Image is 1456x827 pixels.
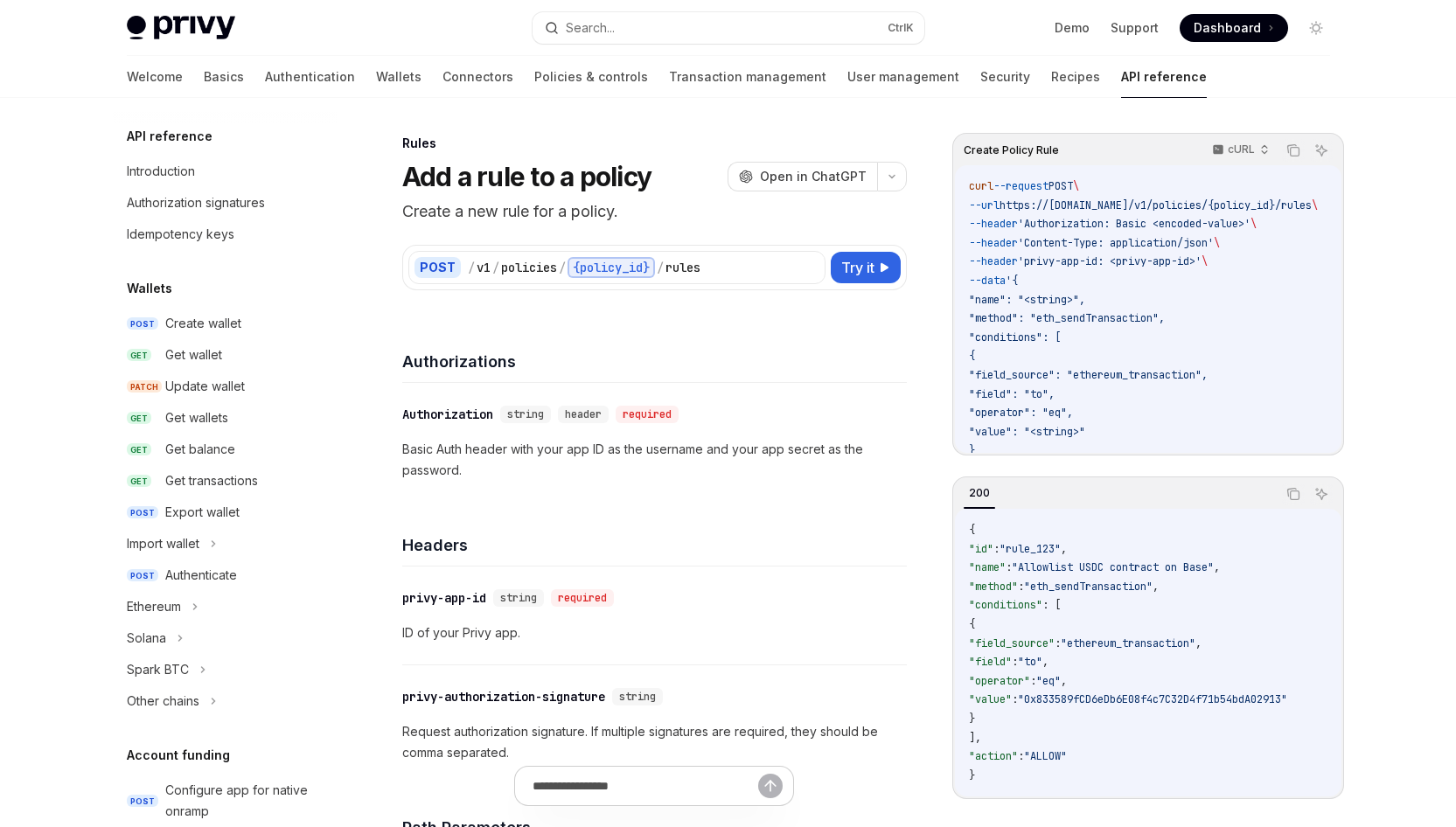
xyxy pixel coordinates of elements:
span: "value" [969,692,1012,706]
span: "value": "<string>" [969,425,1085,439]
span: 'Authorization: Basic <encoded-value>' [1018,217,1250,231]
h5: Wallets [127,278,172,299]
div: Get balance [165,439,235,460]
div: Introduction [127,161,195,182]
a: Support [1111,19,1159,37]
span: GET [127,349,151,362]
span: : [ [1042,598,1061,612]
button: Try it [831,252,901,283]
a: Idempotency keys [113,219,337,250]
button: Send message [758,774,783,798]
span: --url [969,198,1000,212]
span: , [1195,636,1202,650]
span: : [1006,560,1012,574]
div: Get wallet [165,344,222,365]
a: POSTCreate wallet [113,308,337,339]
a: Demo [1055,19,1090,37]
div: required [616,406,679,423]
span: string [619,690,656,704]
h5: API reference [127,126,212,147]
span: , [1042,655,1048,669]
a: POSTConfigure app for native onramp [113,775,337,827]
span: { [969,523,975,537]
span: header [565,407,602,421]
a: Connectors [442,56,513,98]
span: GET [127,412,151,425]
span: , [1214,560,1220,574]
div: Get wallets [165,407,228,428]
a: Basics [204,56,244,98]
a: Welcome [127,56,183,98]
div: Spark BTC [127,659,189,680]
span: POST [1048,179,1073,193]
span: : [1012,692,1018,706]
span: , [1153,580,1159,594]
span: } [969,712,975,726]
button: cURL [1202,136,1277,165]
div: / [657,259,664,276]
span: : [1018,749,1024,763]
div: Get transactions [165,470,258,491]
span: "ethereum_transaction" [1061,636,1195,650]
div: rules [665,259,700,276]
button: Copy the contents from the code block [1282,139,1305,162]
span: string [507,407,544,421]
h1: Add a rule to a policy [402,161,652,192]
a: Wallets [376,56,421,98]
span: "field" [969,655,1012,669]
div: privy-app-id [402,589,486,607]
a: GETGet transactions [113,465,337,497]
span: Try it [841,257,874,278]
span: --data [969,274,1006,288]
div: Create wallet [165,313,241,334]
div: / [559,259,566,276]
div: Export wallet [165,502,240,523]
span: '{ [1006,274,1018,288]
span: "Allowlist USDC contract on Base" [1012,560,1214,574]
span: \ [1250,217,1257,231]
span: POST [127,569,158,582]
p: Request authorization signature. If multiple signatures are required, they should be comma separa... [402,721,907,763]
button: Open in ChatGPT [728,162,877,191]
button: Search...CtrlK [533,12,924,44]
div: required [551,589,614,607]
div: policies [501,259,557,276]
span: : [1012,655,1018,669]
div: privy-authorization-signature [402,688,605,705]
div: Ethereum [127,596,181,617]
span: "to" [1018,655,1042,669]
span: "0x833589fCD6eDb6E08f4c7C32D4f71b54bdA02913" [1018,692,1287,706]
h4: Authorizations [402,350,907,373]
span: curl [969,179,993,193]
span: , [1061,674,1067,688]
span: { [969,617,975,631]
button: Ask AI [1310,483,1333,505]
div: Authorization [402,406,493,423]
a: Authentication [265,56,355,98]
span: Ctrl K [888,21,914,35]
span: "field_source": "ethereum_transaction", [969,368,1208,382]
div: Import wallet [127,533,199,554]
a: Authorization signatures [113,187,337,219]
span: \ [1312,198,1318,212]
span: { [969,349,975,363]
div: Search... [566,17,615,38]
p: cURL [1228,142,1255,156]
span: Create Policy Rule [964,143,1059,157]
span: "ALLOW" [1024,749,1067,763]
span: --header [969,236,1018,250]
a: Recipes [1051,56,1100,98]
button: Toggle dark mode [1302,14,1330,42]
div: / [492,259,499,276]
h5: Account funding [127,745,230,766]
span: "field_source" [969,636,1055,650]
span: PATCH [127,380,162,393]
span: "operator": "eq", [969,406,1073,420]
div: 200 [964,483,995,504]
span: "rule_123" [1000,542,1061,556]
a: POSTAuthenticate [113,559,337,591]
span: : [1055,636,1061,650]
span: string [500,591,537,605]
span: --request [993,179,1048,193]
a: User management [847,56,959,98]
